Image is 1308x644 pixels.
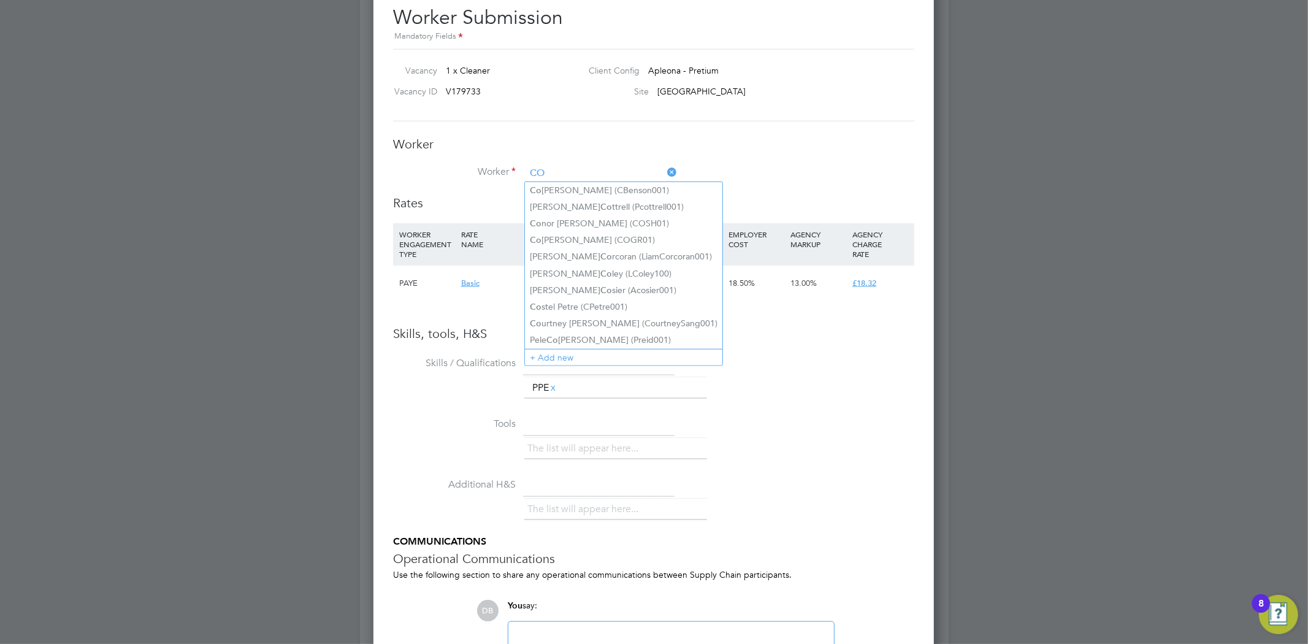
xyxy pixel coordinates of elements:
[527,380,562,396] li: PPE
[525,315,722,332] li: urtney [PERSON_NAME] (CourtneySang001)
[530,302,541,312] b: Co
[393,551,914,567] h3: Operational Communications
[477,600,499,621] span: DB
[546,335,558,345] b: Co
[787,223,849,255] div: AGENCY MARKUP
[1258,604,1264,619] div: 8
[852,278,876,288] span: £18.32
[525,232,722,248] li: [PERSON_NAME] (COGR01)
[393,195,914,211] h3: Rates
[549,380,557,396] a: x
[525,299,722,315] li: stel Petre (CPetre001)
[393,326,914,342] h3: Skills, tools, H&S
[525,182,722,199] li: [PERSON_NAME] (CBenson001)
[508,600,522,611] span: You
[527,440,643,457] li: The list will appear here...
[525,282,722,299] li: [PERSON_NAME] sier (Acosier001)
[525,199,722,215] li: [PERSON_NAME] ttrell (Pcottrell001)
[530,318,541,329] b: Co
[725,223,787,255] div: EMPLOYER COST
[525,332,722,348] li: Pele [PERSON_NAME] (Preid001)
[508,600,835,621] div: say:
[527,501,643,518] li: The list will appear here...
[600,202,612,212] b: Co
[525,215,722,232] li: nor [PERSON_NAME] (COSH01)
[461,278,480,288] span: Basic
[600,269,612,279] b: Co
[1259,595,1298,634] button: Open Resource Center, 8 new notifications
[393,136,914,152] h3: Worker
[579,65,640,76] label: Client Config
[393,569,914,580] div: Use the following section to share any operational communications between Supply Chain participants.
[396,223,458,265] div: WORKER ENGAGEMENT TYPE
[649,65,719,76] span: Apleona - Pretium
[729,278,755,288] span: 18.50%
[396,266,458,301] div: PAYE
[530,185,541,196] b: Co
[525,266,722,282] li: [PERSON_NAME] ley (LColey100)
[525,248,722,265] li: [PERSON_NAME] rcoran (LiamCorcoran001)
[446,65,490,76] span: 1 x Cleaner
[393,357,516,370] label: Skills / Qualifications
[388,65,437,76] label: Vacancy
[526,164,677,183] input: Search for...
[790,278,817,288] span: 13.00%
[658,86,746,97] span: [GEOGRAPHIC_DATA]
[600,251,612,262] b: Co
[393,166,516,178] label: Worker
[530,235,541,245] b: Co
[530,218,541,229] b: Co
[579,86,649,97] label: Site
[525,349,722,366] li: + Add new
[388,86,437,97] label: Vacancy ID
[393,535,914,548] h5: COMMUNICATIONS
[393,478,516,491] label: Additional H&S
[458,223,540,255] div: RATE NAME
[849,223,911,265] div: AGENCY CHARGE RATE
[393,30,914,44] div: Mandatory Fields
[446,86,481,97] span: V179733
[393,418,516,431] label: Tools
[600,285,612,296] b: Co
